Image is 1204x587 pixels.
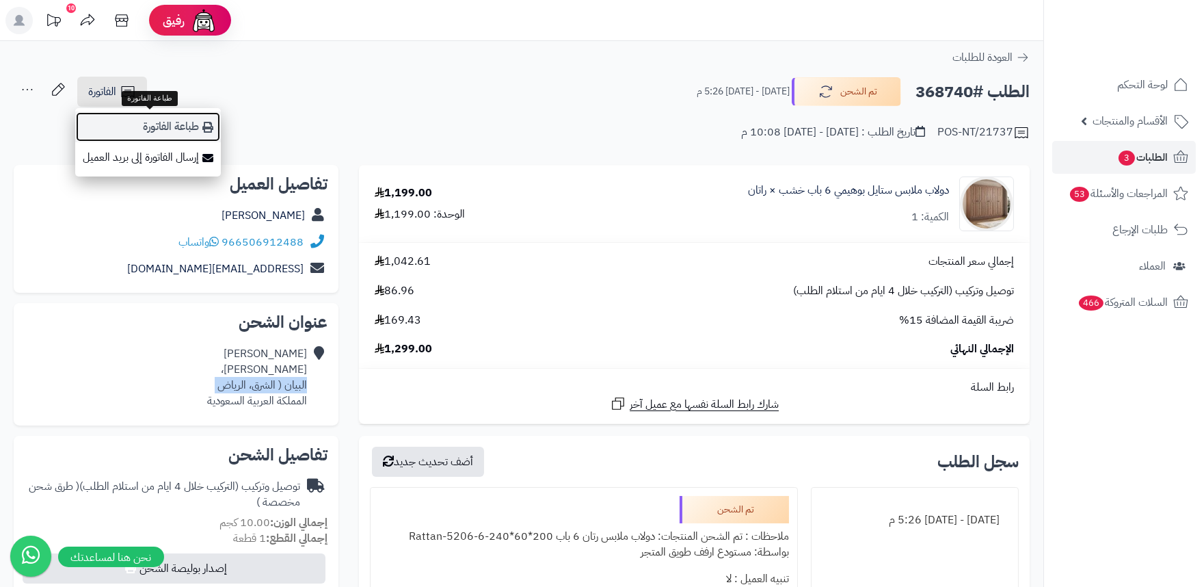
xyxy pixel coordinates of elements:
[680,496,789,523] div: تم الشحن
[375,254,431,270] span: 1,042.61
[792,77,901,106] button: تم الشحن
[207,346,307,408] div: [PERSON_NAME] [PERSON_NAME]، البيان ( الشرق، الرياض المملكة العربية السعودية
[820,507,1010,534] div: [DATE] - [DATE] 5:26 م
[960,177,1013,231] img: 1749982072-1-90x90.jpg
[1119,151,1136,166] span: 3
[222,234,304,250] a: 966506912488
[741,125,925,140] div: تاريخ الطلب : [DATE] - [DATE] 10:08 م
[379,523,789,566] div: ملاحظات : تم الشحن المنتجات: دولاب ملابس رتان 6 باب 200*60*240-Rattan-5206-6 بواسطة: مستودع ارفف ...
[178,234,219,250] a: واتساب
[163,12,185,29] span: رفيق
[233,530,327,547] small: 1 قطعة
[77,77,147,107] a: الفاتورة
[1069,184,1168,203] span: المراجعات والأسئلة
[1070,187,1090,203] span: 53
[88,83,116,100] span: الفاتورة
[1112,220,1168,239] span: طلبات الإرجاع
[222,207,305,224] a: [PERSON_NAME]
[190,7,217,34] img: ai-face.png
[915,78,1030,106] h2: الطلب #368740
[630,397,779,413] span: شارك رابط السلة نفسها مع عميل آخر
[375,185,432,201] div: 1,199.00
[1052,177,1196,210] a: المراجعات والأسئلة53
[950,341,1014,357] span: الإجمالي النهائي
[1093,112,1168,131] span: الأقسام والمنتجات
[25,447,327,463] h2: تفاصيل الشحن
[952,49,1030,66] a: العودة للطلبات
[1117,148,1168,167] span: الطلبات
[375,313,421,328] span: 169.43
[1111,31,1191,60] img: logo-2.png
[364,380,1024,395] div: رابط السلة
[697,85,790,99] small: [DATE] - [DATE] 5:26 م
[1052,213,1196,246] a: طلبات الإرجاع
[23,553,325,584] button: إصدار بوليصة الشحن
[66,3,76,13] div: 10
[1078,293,1168,312] span: السلات المتروكة
[1052,141,1196,174] a: الطلبات3
[1052,250,1196,283] a: العملاء
[266,530,327,547] strong: إجمالي القطع:
[937,454,1019,470] h3: سجل الطلب
[122,91,178,106] div: طباعة الفاتورة
[270,514,327,531] strong: إجمالي الوزن:
[25,176,327,192] h2: تفاصيل العميل
[127,261,304,277] a: [EMAIL_ADDRESS][DOMAIN_NAME]
[1052,286,1196,319] a: السلات المتروكة466
[25,314,327,330] h2: عنوان الشحن
[748,183,949,198] a: دولاب ملابس ستايل بوهيمي 6 باب خشب × راتان
[25,479,300,510] div: توصيل وتركيب (التركيب خلال 4 ايام من استلام الطلب)
[1139,257,1166,276] span: العملاء
[952,49,1013,66] span: العودة للطلبات
[937,125,1030,141] div: POS-NT/21737
[911,209,949,225] div: الكمية: 1
[29,478,300,510] span: ( طرق شحن مخصصة )
[928,254,1014,270] span: إجمالي سعر المنتجات
[1117,75,1168,94] span: لوحة التحكم
[75,142,221,173] a: إرسال الفاتورة إلى بريد العميل
[219,514,327,531] small: 10.00 كجم
[1079,296,1104,311] span: 466
[610,395,779,413] a: شارك رابط السلة نفسها مع عميل آخر
[75,112,221,142] a: طباعة الفاتورة
[36,7,70,38] a: تحديثات المنصة
[1052,68,1196,101] a: لوحة التحكم
[375,283,414,299] span: 86.96
[375,341,432,357] span: 1,299.00
[793,283,1014,299] span: توصيل وتركيب (التركيب خلال 4 ايام من استلام الطلب)
[372,447,484,477] button: أضف تحديث جديد
[899,313,1014,328] span: ضريبة القيمة المضافة 15%
[375,207,465,222] div: الوحدة: 1,199.00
